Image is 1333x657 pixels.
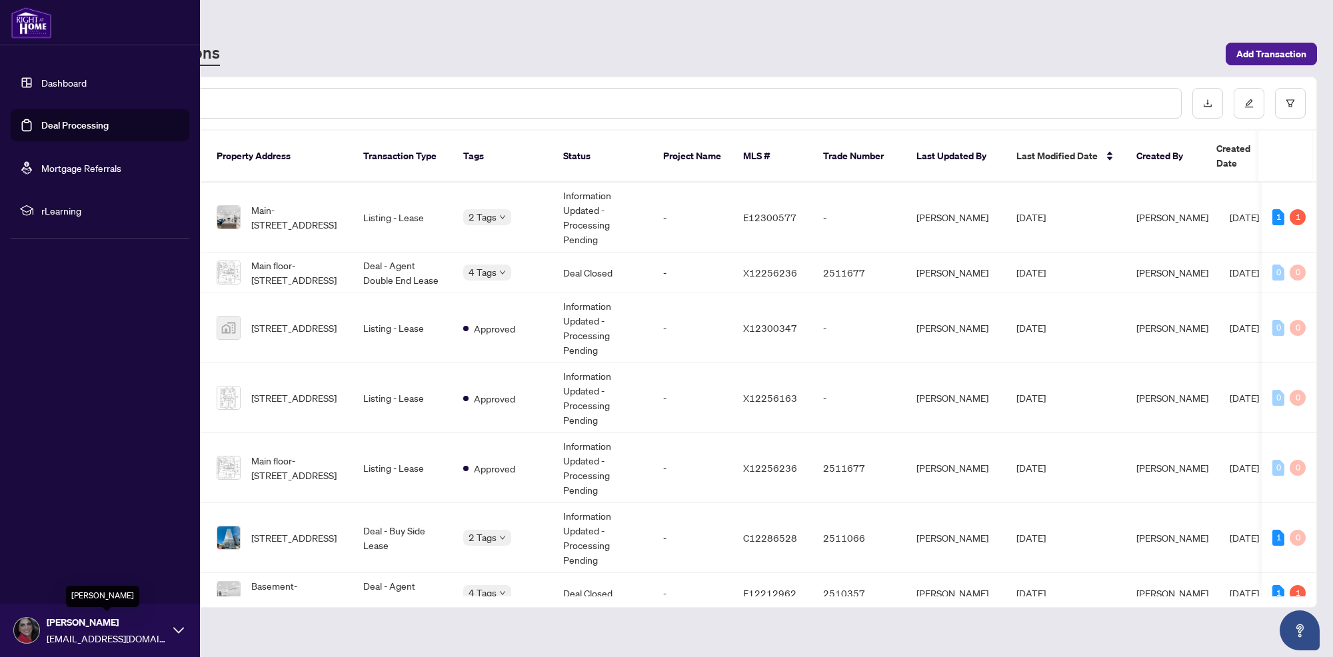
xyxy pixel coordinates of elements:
span: Created Date [1216,141,1272,171]
img: thumbnail-img [217,582,240,604]
span: X12300347 [743,322,797,334]
td: 2511677 [812,253,906,293]
a: Dashboard [41,77,87,89]
span: [DATE] [1230,392,1259,404]
div: 1 [1272,209,1284,225]
img: thumbnail-img [217,261,240,284]
span: Main-[STREET_ADDRESS] [251,203,342,232]
span: [DATE] [1230,322,1259,334]
span: [DATE] [1230,462,1259,474]
td: Information Updated - Processing Pending [553,183,653,253]
span: [PERSON_NAME] [47,615,167,630]
td: Deal - Buy Side Lease [353,503,453,573]
div: 0 [1272,320,1284,336]
div: 0 [1272,390,1284,406]
button: Add Transaction [1226,43,1317,65]
td: - [812,293,906,363]
th: Property Address [206,131,353,183]
th: Tags [453,131,553,183]
span: [DATE] [1016,211,1046,223]
span: Approved [474,391,515,406]
span: filter [1286,99,1295,108]
img: logo [11,7,52,39]
img: thumbnail-img [217,317,240,339]
td: Deal - Agent Double End Lease [353,573,453,614]
span: [DATE] [1016,462,1046,474]
span: 4 Tags [469,265,497,280]
span: [PERSON_NAME] [1136,267,1208,279]
th: Project Name [653,131,732,183]
td: - [653,363,732,433]
span: [PERSON_NAME] [1136,322,1208,334]
span: X12256236 [743,267,797,279]
div: 1 [1290,585,1306,601]
span: edit [1244,99,1254,108]
td: 2510357 [812,573,906,614]
div: 1 [1290,209,1306,225]
th: MLS # [732,131,812,183]
span: [PERSON_NAME] [1136,392,1208,404]
span: 4 Tags [469,585,497,600]
td: Listing - Lease [353,183,453,253]
td: Information Updated - Processing Pending [553,363,653,433]
span: C12286528 [743,532,797,544]
span: rLearning [41,203,180,218]
span: [DATE] [1016,532,1046,544]
img: thumbnail-img [217,206,240,229]
span: down [499,214,506,221]
th: Transaction Type [353,131,453,183]
span: down [499,534,506,541]
td: Deal - Agent Double End Lease [353,253,453,293]
div: [PERSON_NAME] [66,586,139,607]
span: [DATE] [1230,587,1259,599]
span: [DATE] [1230,267,1259,279]
span: [DATE] [1016,587,1046,599]
td: [PERSON_NAME] [906,363,1006,433]
span: Approved [474,461,515,476]
div: 0 [1290,390,1306,406]
button: filter [1275,88,1306,119]
div: 0 [1290,265,1306,281]
span: Basement-[STREET_ADDRESS] [251,578,342,608]
span: [DATE] [1016,392,1046,404]
td: [PERSON_NAME] [906,293,1006,363]
td: - [812,183,906,253]
td: Information Updated - Processing Pending [553,503,653,573]
span: Add Transaction [1236,43,1306,65]
span: [PERSON_NAME] [1136,587,1208,599]
span: Last Modified Date [1016,149,1098,163]
span: [EMAIL_ADDRESS][DOMAIN_NAME] [47,631,167,646]
span: download [1203,99,1212,108]
td: - [653,183,732,253]
td: - [653,503,732,573]
td: - [653,573,732,614]
th: Last Modified Date [1006,131,1126,183]
span: [DATE] [1016,322,1046,334]
img: thumbnail-img [217,456,240,479]
span: [STREET_ADDRESS] [251,530,337,545]
span: E12300577 [743,211,796,223]
div: 0 [1290,320,1306,336]
a: Deal Processing [41,119,109,131]
img: thumbnail-img [217,526,240,549]
button: Open asap [1280,610,1320,650]
a: Mortgage Referrals [41,162,121,174]
th: Created By [1126,131,1206,183]
span: down [499,269,506,276]
td: [PERSON_NAME] [906,433,1006,503]
th: Trade Number [812,131,906,183]
img: Profile Icon [14,618,39,643]
span: [PERSON_NAME] [1136,532,1208,544]
span: 2 Tags [469,209,497,225]
button: edit [1234,88,1264,119]
td: Deal Closed [553,573,653,614]
td: Information Updated - Processing Pending [553,293,653,363]
span: [STREET_ADDRESS] [251,390,337,405]
span: [PERSON_NAME] [1136,462,1208,474]
td: 2511677 [812,433,906,503]
td: [PERSON_NAME] [906,183,1006,253]
img: thumbnail-img [217,386,240,409]
td: - [653,253,732,293]
div: 1 [1272,585,1284,601]
td: Listing - Lease [353,433,453,503]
